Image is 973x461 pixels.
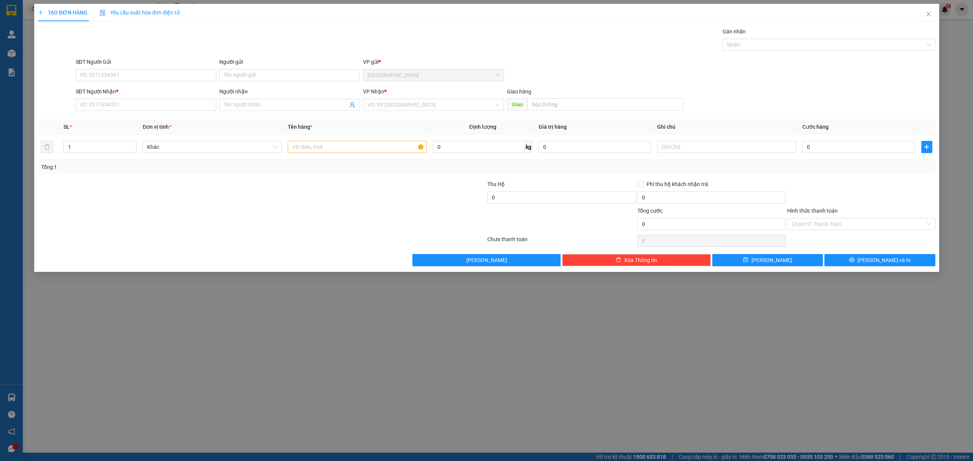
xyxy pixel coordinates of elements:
span: Đơn vị tính [143,124,171,130]
button: plus [921,141,932,153]
button: save[PERSON_NAME] [712,254,823,266]
span: TẠO ĐƠN HÀNG [38,9,87,16]
span: Định lượng [469,124,496,130]
span: Xóa Thông tin [624,256,657,264]
div: Tổng: 1 [41,163,375,171]
div: Người gửi [219,58,360,66]
button: deleteXóa Thông tin [562,254,710,266]
span: Giá trị hàng [538,124,566,130]
span: Giao hàng [507,88,531,95]
span: Giao [507,98,527,111]
span: Khác [147,141,277,153]
div: Chưa thanh toán [486,235,636,248]
div: Người nhận [219,87,360,96]
span: [PERSON_NAME] [751,256,792,264]
span: save [743,257,748,263]
div: SĐT Người Nhận [75,87,216,96]
label: Hình thức thanh toán [787,208,837,214]
span: Yêu cầu xuất hóa đơn điện tử [100,9,180,16]
span: printer [849,257,854,263]
span: plus [38,10,43,15]
div: SĐT Người Gửi [75,58,216,66]
span: [PERSON_NAME] [466,256,507,264]
span: user-add [349,102,355,108]
input: 0 [538,141,651,153]
button: delete [41,141,53,153]
span: [PERSON_NAME] và In [857,256,911,264]
span: Cước hàng [802,124,829,130]
span: Tên hàng [288,124,312,130]
span: delete [616,257,621,263]
span: Thu Hộ [487,181,505,187]
div: VP gửi [363,58,504,66]
span: kg [525,141,532,153]
label: Gán nhãn [723,28,746,35]
button: [PERSON_NAME] [412,254,561,266]
span: Phí thu hộ khách nhận trả [643,180,711,188]
span: VP Nhận [363,88,384,95]
button: printer[PERSON_NAME] và In [824,254,935,266]
img: icon [100,10,106,16]
span: plus [921,144,932,150]
input: Ghi Chú [657,141,796,153]
span: SL [63,124,70,130]
input: VD: Bàn, Ghế [288,141,427,153]
span: close [925,11,931,17]
button: Close [918,4,939,25]
span: Tổng cước [637,208,662,214]
th: Ghi chú [654,120,799,134]
input: Dọc đường [527,98,683,111]
span: Sài Gòn [368,69,499,81]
